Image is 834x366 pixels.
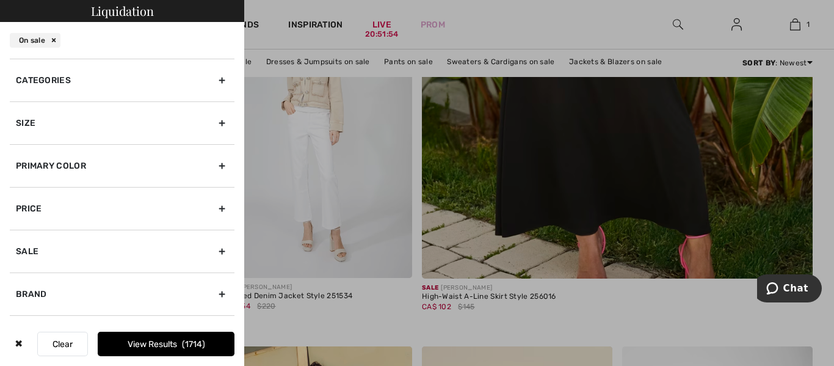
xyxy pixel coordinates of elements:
[757,274,822,305] iframe: Opens a widget where you can chat to one of our agents
[98,332,234,356] button: View Results1714
[10,101,234,144] div: Size
[37,332,88,356] button: Clear
[10,273,234,315] div: Brand
[10,33,60,48] div: On sale
[10,315,234,358] div: Pattern
[10,59,234,101] div: Categories
[10,187,234,230] div: Price
[10,332,27,356] div: ✖
[182,339,205,350] span: 1714
[10,144,234,187] div: Primary Color
[10,230,234,273] div: Sale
